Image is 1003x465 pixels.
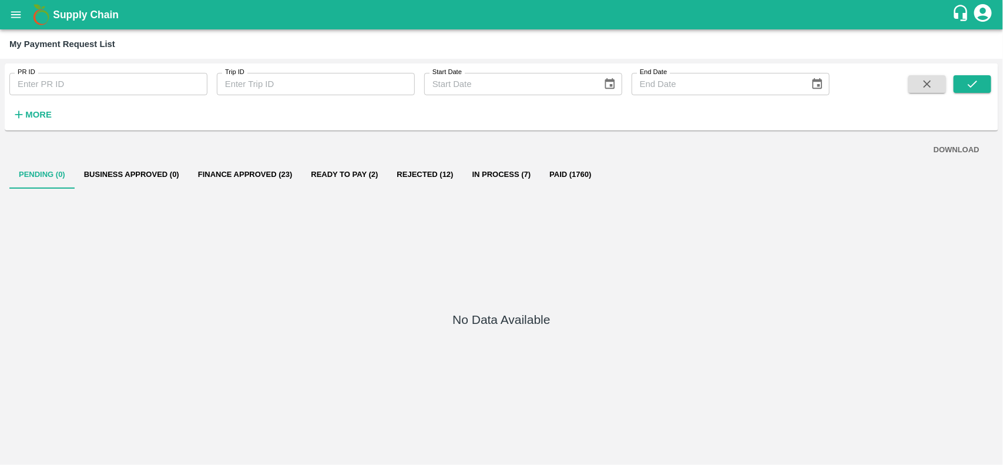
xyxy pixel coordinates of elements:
[75,160,189,189] button: Business Approved (0)
[9,73,207,95] input: Enter PR ID
[9,105,55,125] button: More
[225,68,244,77] label: Trip ID
[806,73,828,95] button: Choose date
[388,160,463,189] button: Rejected (12)
[632,73,801,95] input: End Date
[452,312,550,328] h5: No Data Available
[640,68,667,77] label: End Date
[217,73,415,95] input: Enter Trip ID
[599,73,621,95] button: Choose date
[301,160,387,189] button: Ready To Pay (2)
[9,36,115,52] div: My Payment Request List
[432,68,462,77] label: Start Date
[9,160,75,189] button: Pending (0)
[25,110,52,119] strong: More
[29,3,53,26] img: logo
[53,9,119,21] b: Supply Chain
[929,140,984,160] button: DOWNLOAD
[463,160,541,189] button: In Process (7)
[424,73,594,95] input: Start Date
[952,4,972,25] div: customer-support
[18,68,35,77] label: PR ID
[2,1,29,28] button: open drawer
[53,6,952,23] a: Supply Chain
[540,160,601,189] button: Paid (1760)
[189,160,302,189] button: Finance Approved (23)
[972,2,994,27] div: account of current user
